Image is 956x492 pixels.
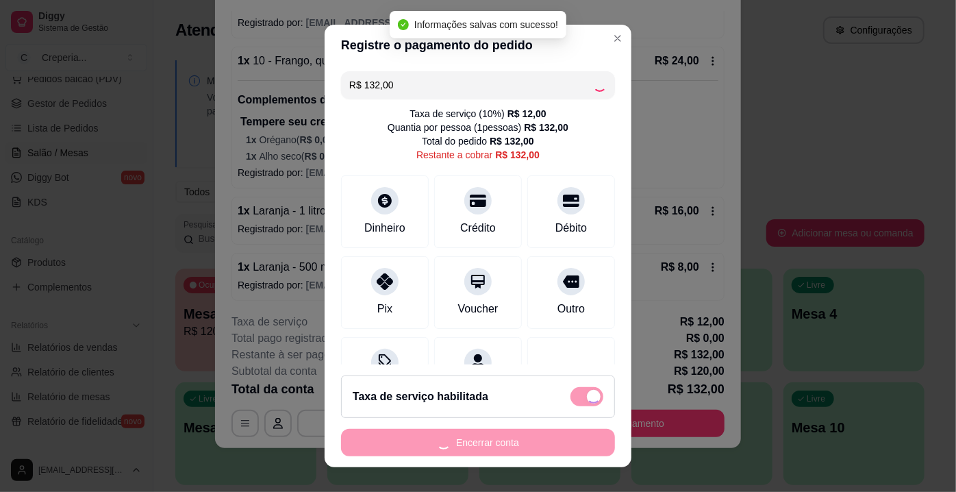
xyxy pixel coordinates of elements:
span: Informações salvas com sucesso! [414,19,558,30]
header: Registre o pagamento do pedido [325,25,631,66]
div: R$ 132,00 [495,148,540,162]
div: Total do pedido [422,134,534,148]
div: Crédito [460,220,496,236]
div: Pix [377,301,392,317]
div: Restante a cobrar [416,148,540,162]
div: R$ 12,00 [507,107,546,121]
h2: Taxa de serviço habilitada [353,389,488,405]
div: Outro [557,301,585,317]
div: Dinheiro [364,220,405,236]
div: Taxa de serviço ( 10 %) [410,107,546,121]
div: R$ 132,00 [524,121,568,134]
span: check-circle [398,19,409,30]
input: Ex.: hambúrguer de cordeiro [349,71,593,99]
button: Close [607,27,629,49]
div: Voucher [458,301,499,317]
div: Débito [555,220,587,236]
div: Loading [593,78,607,92]
div: R$ 132,00 [490,134,534,148]
div: Quantia por pessoa ( 1 pessoas) [388,121,568,134]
